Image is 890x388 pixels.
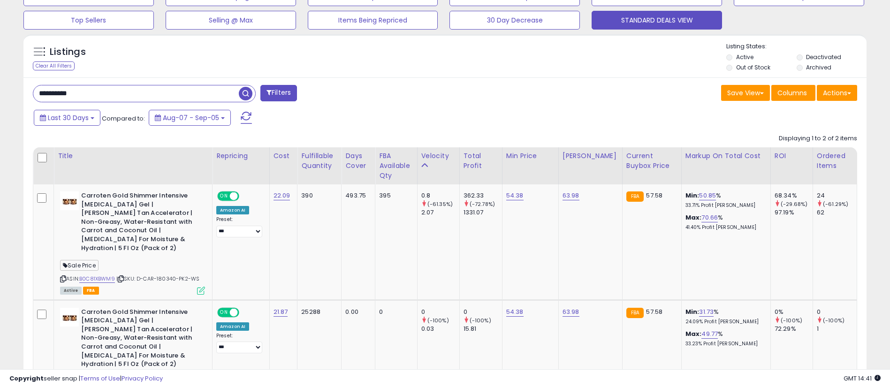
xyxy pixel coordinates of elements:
[626,191,644,202] small: FBA
[681,147,770,184] th: The percentage added to the cost of goods (COGS) that forms the calculator for Min & Max prices.
[646,307,662,316] span: 57.58
[817,325,857,333] div: 1
[823,317,844,324] small: (-100%)
[464,208,502,217] div: 1331.07
[699,191,716,200] a: 50.85
[817,151,853,171] div: Ordered Items
[817,85,857,101] button: Actions
[345,191,368,200] div: 493.75
[563,151,618,161] div: [PERSON_NAME]
[345,151,371,171] div: Days Cover
[470,317,491,324] small: (-100%)
[216,216,262,237] div: Preset:
[166,11,296,30] button: Selling @ Max
[58,151,208,161] div: Title
[563,307,579,317] a: 63.98
[163,113,219,122] span: Aug-07 - Sep-05
[274,191,290,200] a: 22.09
[781,200,807,208] small: (-29.68%)
[83,287,99,295] span: FBA
[421,208,459,217] div: 2.07
[685,319,763,325] p: 24.09% Profit [PERSON_NAME]
[701,329,718,339] a: 49.77
[50,46,86,59] h5: Listings
[379,191,410,200] div: 395
[9,374,44,383] strong: Copyright
[464,308,502,316] div: 0
[274,151,294,161] div: Cost
[464,151,498,171] div: Total Profit
[563,191,579,200] a: 63.98
[685,191,763,209] div: %
[736,53,753,61] label: Active
[33,61,75,70] div: Clear All Filters
[260,85,297,101] button: Filters
[149,110,231,126] button: Aug-07 - Sep-05
[844,374,881,383] span: 2025-10-6 14:41 GMT
[308,11,438,30] button: Items Being Repriced
[506,307,524,317] a: 54.38
[79,275,115,283] a: B0C81XBWM9
[626,151,677,171] div: Current Buybox Price
[81,191,195,255] b: Carroten Gold Shimmer Intensive [MEDICAL_DATA] Gel | [PERSON_NAME] Tan Accelerator | Non-Greasy, ...
[218,192,230,200] span: ON
[464,191,502,200] div: 362.33
[699,307,714,317] a: 31.73
[80,374,120,383] a: Terms of Use
[216,206,249,214] div: Amazon AI
[775,308,813,316] div: 0%
[9,374,163,383] div: seller snap | |
[60,191,79,210] img: 412P0EOpnqL._SL40_.jpg
[301,151,337,171] div: Fulfillable Quantity
[216,333,262,354] div: Preset:
[777,88,807,98] span: Columns
[626,308,644,318] small: FBA
[646,191,662,200] span: 57.58
[216,322,249,331] div: Amazon AI
[685,151,767,161] div: Markup on Total Cost
[301,308,334,316] div: 25288
[781,317,802,324] small: (-100%)
[470,200,495,208] small: (-72.78%)
[701,213,718,222] a: 70.66
[779,134,857,143] div: Displaying 1 to 2 of 2 items
[685,213,702,222] b: Max:
[806,63,831,71] label: Archived
[427,200,453,208] small: (-61.35%)
[421,308,459,316] div: 0
[775,191,813,200] div: 68.34%
[122,374,163,383] a: Privacy Policy
[274,307,288,317] a: 21.87
[685,213,763,231] div: %
[685,307,700,316] b: Min:
[726,42,867,51] p: Listing States:
[60,191,205,294] div: ASIN:
[592,11,722,30] button: STANDARD DEALS VIEW
[685,330,763,347] div: %
[34,110,100,126] button: Last 30 Days
[218,308,230,316] span: ON
[23,11,154,30] button: Top Sellers
[379,151,413,181] div: FBA Available Qty
[771,85,815,101] button: Columns
[216,151,266,161] div: Repricing
[775,325,813,333] div: 72.29%
[806,53,841,61] label: Deactivated
[736,63,770,71] label: Out of Stock
[379,308,410,316] div: 0
[817,208,857,217] div: 62
[48,113,89,122] span: Last 30 Days
[238,308,253,316] span: OFF
[102,114,145,123] span: Compared to:
[817,191,857,200] div: 24
[464,325,502,333] div: 15.81
[721,85,770,101] button: Save View
[421,325,459,333] div: 0.03
[60,308,79,327] img: 412P0EOpnqL._SL40_.jpg
[685,308,763,325] div: %
[685,191,700,200] b: Min:
[506,191,524,200] a: 54.38
[775,208,813,217] div: 97.19%
[60,260,99,271] span: Sale Price
[685,202,763,209] p: 33.71% Profit [PERSON_NAME]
